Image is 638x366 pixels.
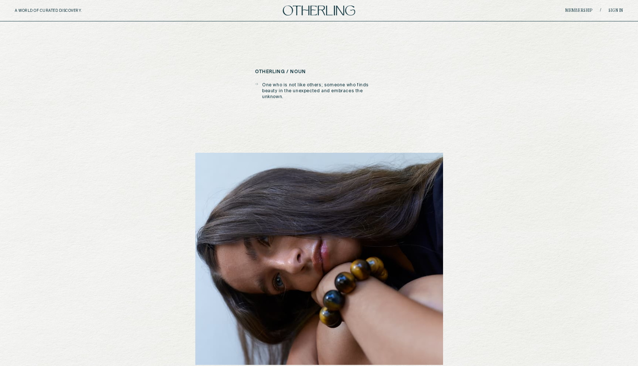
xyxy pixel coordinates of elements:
[255,69,306,75] h5: otherling / noun
[283,6,355,15] img: logo
[195,153,443,365] img: image
[608,8,623,13] a: Sign in
[15,8,114,13] h5: A WORLD OF CURATED DISCOVERY.
[565,8,593,13] a: Membership
[262,82,383,100] p: One who is not like others; someone who finds beauty in the unexpected and embraces the unknown.
[600,8,601,13] span: /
